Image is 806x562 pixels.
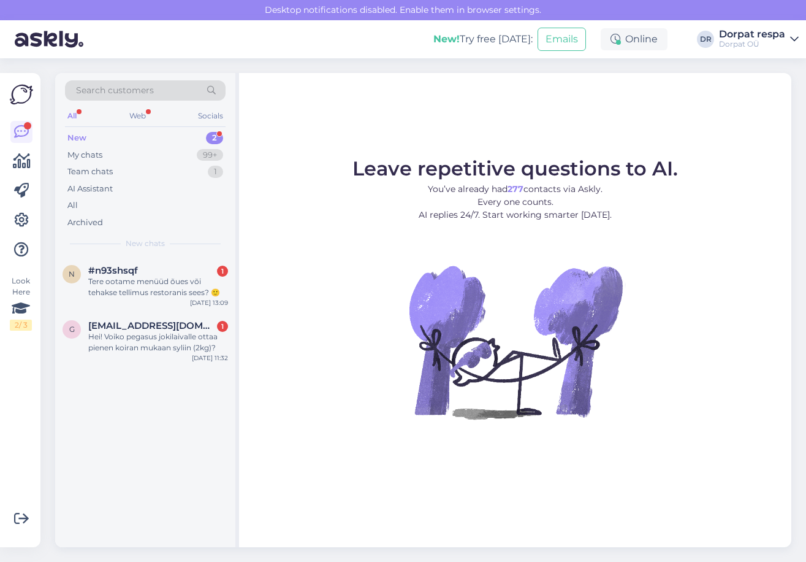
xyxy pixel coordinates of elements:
[127,108,148,124] div: Web
[67,183,113,195] div: AI Assistant
[10,320,32,331] div: 2 / 3
[67,217,103,229] div: Archived
[433,32,533,47] div: Try free [DATE]:
[126,238,165,249] span: New chats
[206,132,223,144] div: 2
[67,132,86,144] div: New
[65,108,79,124] div: All
[217,321,228,332] div: 1
[508,183,523,194] b: 277
[217,266,228,277] div: 1
[433,33,460,45] b: New!
[88,265,138,276] span: #n93shsqf
[69,325,75,334] span: g
[192,353,228,363] div: [DATE] 11:32
[67,166,113,178] div: Team chats
[719,29,799,49] a: Dorpat respaDorpat OÜ
[10,83,33,106] img: Askly Logo
[601,28,667,50] div: Online
[719,29,785,39] div: Dorpat respa
[190,298,228,307] div: [DATE] 13:09
[88,320,216,331] span: gittasailyronk@gmail.com
[538,28,586,51] button: Emails
[67,199,78,212] div: All
[196,108,226,124] div: Socials
[352,156,678,180] span: Leave repetitive questions to AI.
[76,84,154,97] span: Search customers
[697,31,714,48] div: DR
[10,275,32,331] div: Look Here
[208,166,223,178] div: 1
[67,149,102,161] div: My chats
[405,231,626,452] img: No Chat active
[352,183,678,221] p: You’ve already had contacts via Askly. Every one counts. AI replies 24/7. Start working smarter [...
[719,39,785,49] div: Dorpat OÜ
[69,269,75,279] span: n
[88,276,228,298] div: Tere ootame menüüd õues või tehakse tellimus restoranis sees? 🙂
[197,149,223,161] div: 99+
[88,331,228,353] div: Hei! Voiko pegasus jokilaivalle ottaa pienen koiran mukaan syliin (2kg)?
